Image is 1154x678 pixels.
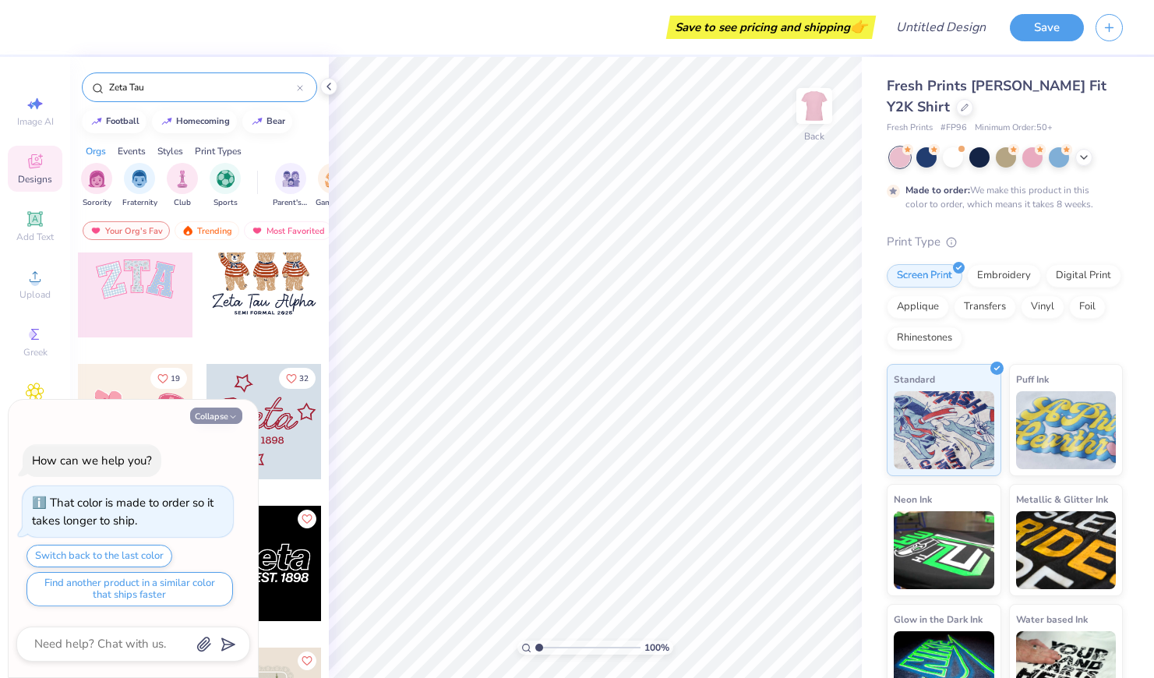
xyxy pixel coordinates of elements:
button: Like [279,368,316,389]
button: Collapse [190,408,242,424]
div: Screen Print [887,264,962,288]
img: Back [799,90,830,122]
img: Game Day Image [325,170,343,188]
span: Glow in the Dark Ink [894,611,983,627]
img: most_fav.gif [251,225,263,236]
span: # FP96 [940,122,967,135]
span: Upload [19,288,51,301]
img: Puff Ink [1016,391,1117,469]
div: filter for Sports [210,163,241,209]
span: Clipart & logos [8,404,62,429]
span: Sorority [83,197,111,209]
div: Print Types [195,144,242,158]
span: Game Day [316,197,351,209]
button: filter button [81,163,112,209]
button: filter button [122,163,157,209]
img: Standard [894,391,994,469]
div: Back [804,129,824,143]
span: Standard [894,371,935,387]
img: trending.gif [182,225,194,236]
div: Styles [157,144,183,158]
img: trend_line.gif [251,117,263,126]
div: Trending [175,221,239,240]
div: Embroidery [967,264,1041,288]
span: Neon Ink [894,491,932,507]
div: football [106,117,139,125]
div: Your Org's Fav [83,221,170,240]
span: Image AI [17,115,54,128]
span: Fresh Prints [PERSON_NAME] Fit Y2K Shirt [887,76,1106,116]
strong: Made to order: [905,184,970,196]
img: Metallic & Glitter Ink [1016,511,1117,589]
button: Find another product in a similar color that ships faster [26,572,233,606]
div: We make this product in this color to order, which means it takes 8 weeks. [905,183,1097,211]
span: Fraternity [122,197,157,209]
span: Metallic & Glitter Ink [1016,491,1108,507]
span: 19 [171,375,180,383]
img: trend_line.gif [161,117,173,126]
div: filter for Fraternity [122,163,157,209]
span: 32 [299,375,309,383]
img: Fraternity Image [131,170,148,188]
span: Minimum Order: 50 + [975,122,1053,135]
button: Like [298,652,316,670]
div: Foil [1069,295,1106,319]
input: Untitled Design [884,12,998,43]
div: Rhinestones [887,327,962,350]
div: homecoming [176,117,230,125]
span: Parent's Weekend [273,197,309,209]
div: filter for Parent's Weekend [273,163,309,209]
img: Club Image [174,170,191,188]
button: filter button [273,163,309,209]
div: Print Type [887,233,1123,251]
span: Fresh Prints [887,122,933,135]
button: filter button [316,163,351,209]
div: How can we help you? [32,453,152,468]
img: most_fav.gif [90,225,102,236]
img: Parent's Weekend Image [282,170,300,188]
img: Sorority Image [88,170,106,188]
span: 100 % [644,641,669,655]
div: That color is made to order so it takes longer to ship. [32,495,214,528]
span: Sports [214,197,238,209]
button: Like [298,510,316,528]
img: Sports Image [217,170,235,188]
span: Designs [18,173,52,185]
div: Applique [887,295,949,319]
div: bear [266,117,285,125]
button: Switch back to the last color [26,545,172,567]
button: homecoming [152,110,237,133]
div: filter for Club [167,163,198,209]
div: filter for Sorority [81,163,112,209]
span: Add Text [16,231,54,243]
img: Neon Ink [894,511,994,589]
button: filter button [167,163,198,209]
div: Transfers [954,295,1016,319]
span: Water based Ink [1016,611,1088,627]
div: Vinyl [1021,295,1064,319]
div: Events [118,144,146,158]
button: Save [1010,14,1084,41]
span: 👉 [850,17,867,36]
div: Orgs [86,144,106,158]
div: Digital Print [1046,264,1121,288]
img: trend_line.gif [90,117,103,126]
span: Club [174,197,191,209]
span: Greek [23,346,48,358]
div: Save to see pricing and shipping [670,16,872,39]
button: Like [150,368,187,389]
span: Puff Ink [1016,371,1049,387]
div: Most Favorited [244,221,332,240]
button: filter button [210,163,241,209]
div: filter for Game Day [316,163,351,209]
button: football [82,110,146,133]
input: Try "Alpha" [108,79,297,95]
button: bear [242,110,292,133]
